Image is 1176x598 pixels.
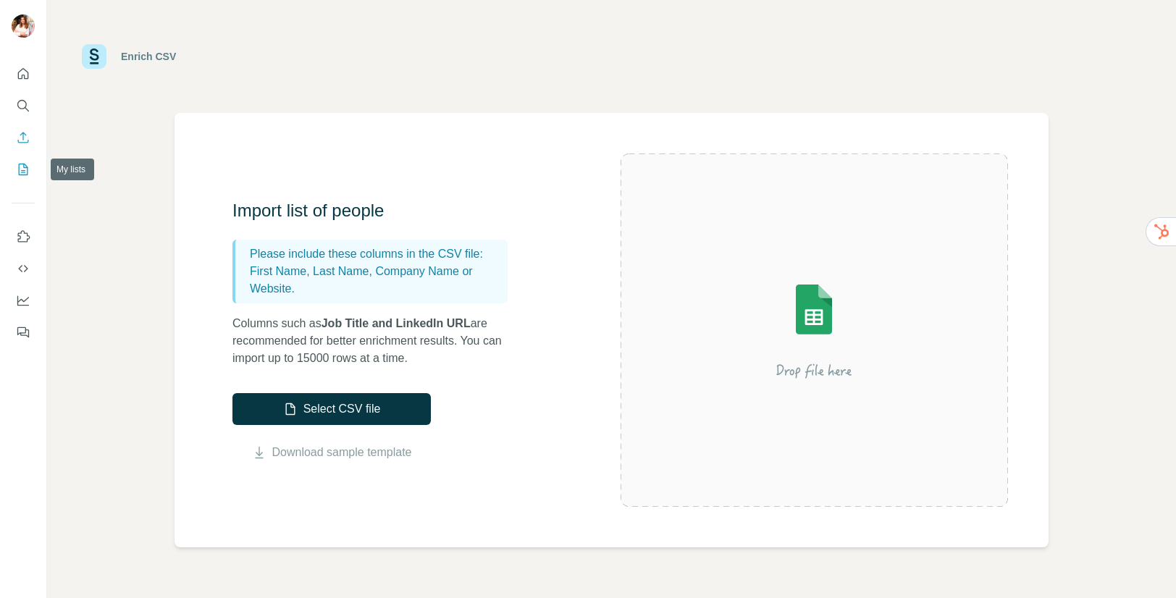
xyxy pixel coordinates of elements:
[232,444,431,461] button: Download sample template
[12,93,35,119] button: Search
[232,199,522,222] h3: Import list of people
[250,263,502,298] p: First Name, Last Name, Company Name or Website.
[272,444,412,461] a: Download sample template
[232,315,522,367] p: Columns such as are recommended for better enrichment results. You can import up to 15000 rows at...
[232,393,431,425] button: Select CSV file
[12,224,35,250] button: Use Surfe on LinkedIn
[12,61,35,87] button: Quick start
[12,319,35,345] button: Feedback
[12,125,35,151] button: Enrich CSV
[250,245,502,263] p: Please include these columns in the CSV file:
[82,44,106,69] img: Surfe Logo
[121,49,176,64] div: Enrich CSV
[322,317,471,329] span: Job Title and LinkedIn URL
[12,256,35,282] button: Use Surfe API
[684,243,944,417] img: Surfe Illustration - Drop file here or select below
[12,287,35,313] button: Dashboard
[12,156,35,182] button: My lists
[12,14,35,38] img: Avatar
